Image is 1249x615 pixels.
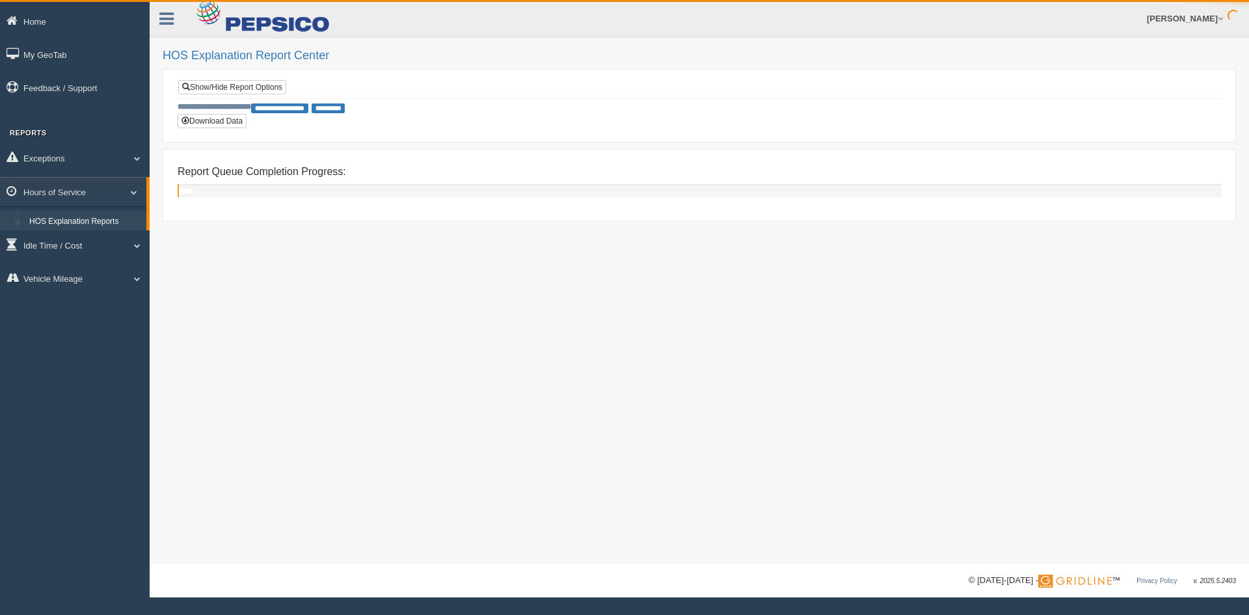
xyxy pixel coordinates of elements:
h4: Report Queue Completion Progress: [178,166,1221,178]
a: Privacy Policy [1136,577,1177,584]
a: HOS Explanation Reports [23,210,146,234]
span: v. 2025.5.2403 [1194,577,1236,584]
img: Gridline [1038,575,1112,588]
button: Download Data [178,114,247,128]
h2: HOS Explanation Report Center [163,49,1236,62]
a: Show/Hide Report Options [178,80,286,94]
div: © [DATE]-[DATE] - ™ [969,574,1236,588]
